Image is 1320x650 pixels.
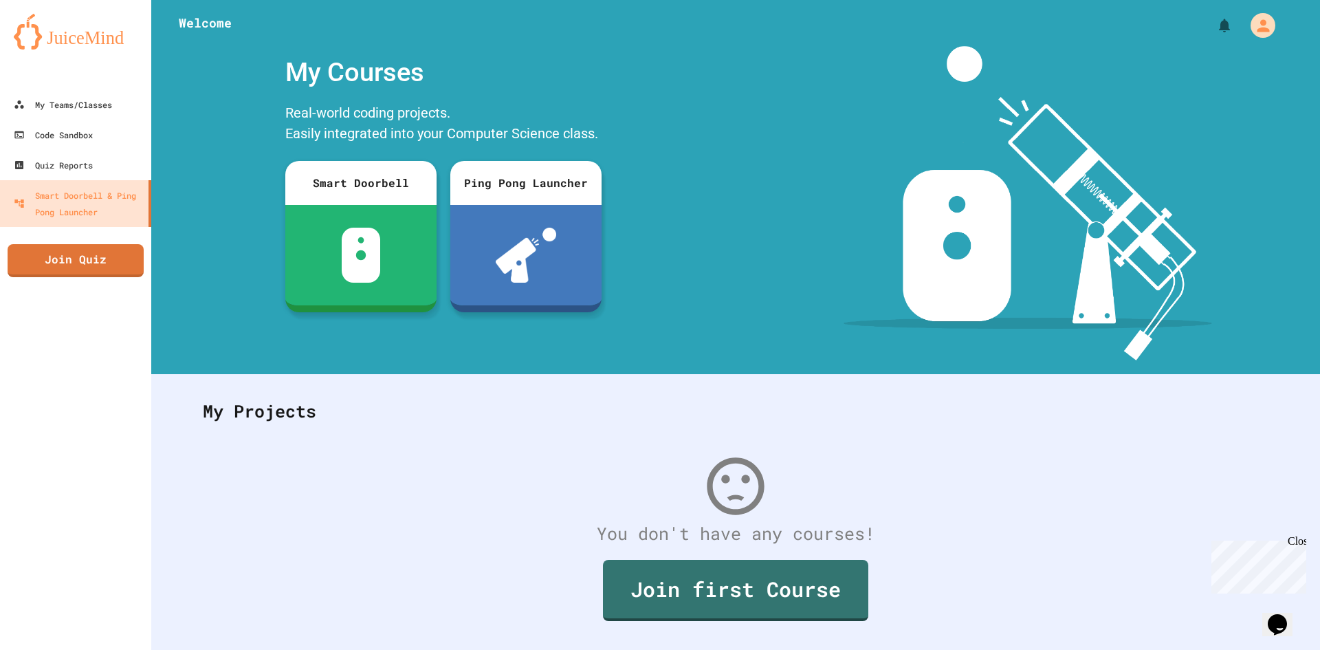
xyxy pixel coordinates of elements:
a: Join Quiz [8,244,144,277]
div: Real-world coding projects. Easily integrated into your Computer Science class. [278,99,608,151]
img: sdb-white.svg [342,228,381,283]
img: ppl-with-ball.png [496,228,557,283]
iframe: chat widget [1206,535,1306,594]
div: Smart Doorbell [285,161,437,205]
a: Join first Course [603,560,868,621]
img: logo-orange.svg [14,14,137,50]
img: banner-image-my-projects.png [844,46,1212,360]
div: My Projects [189,384,1282,438]
div: Smart Doorbell & Ping Pong Launcher [14,187,143,220]
div: My Notifications [1191,14,1236,37]
div: Ping Pong Launcher [450,161,602,205]
div: Quiz Reports [14,157,93,173]
div: You don't have any courses! [189,521,1282,547]
div: Chat with us now!Close [5,6,95,87]
div: My Courses [278,46,608,99]
div: My Account [1236,10,1279,41]
div: Code Sandbox [14,127,93,143]
iframe: chat widget [1262,595,1306,636]
div: My Teams/Classes [14,96,112,113]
